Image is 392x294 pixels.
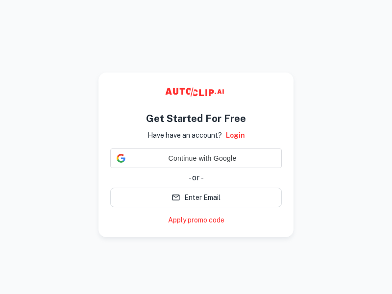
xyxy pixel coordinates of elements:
button: Enter Email [110,188,282,207]
a: Login [226,130,245,141]
div: - or - [110,172,282,184]
span: Continue with Google [129,153,275,164]
h4: Get Started For Free [146,111,246,126]
a: Apply promo code [168,215,224,225]
div: Continue with Google [110,148,282,168]
p: Have have an account? [147,130,222,141]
